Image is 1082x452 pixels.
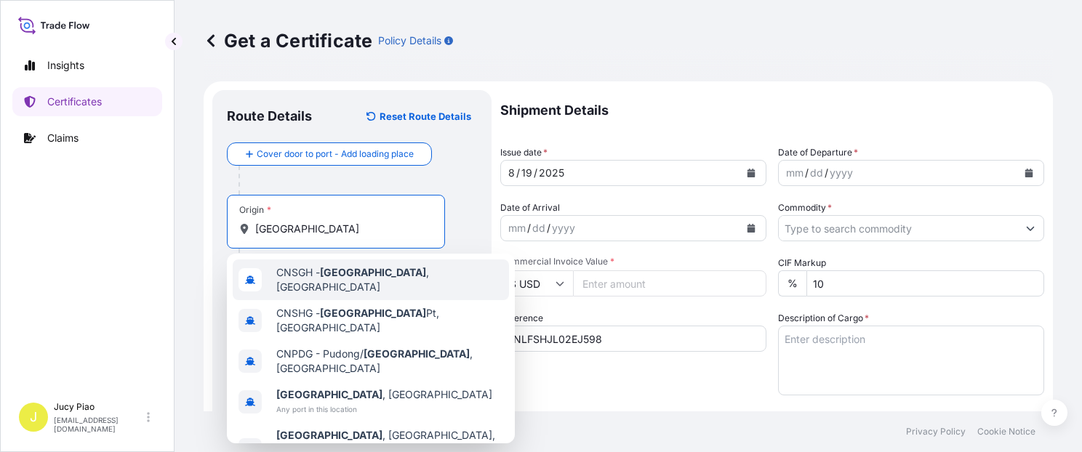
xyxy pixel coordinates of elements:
[507,219,527,237] div: month,
[906,426,966,437] p: Privacy Policy
[227,254,515,443] div: Show suggestions
[507,164,516,182] div: month,
[573,270,766,296] input: Enter amount
[276,388,382,400] b: [GEOGRAPHIC_DATA]
[531,219,547,237] div: day,
[805,164,809,182] div: /
[806,270,1044,296] input: Enter percentage between 0 and 24%
[778,270,806,296] div: %
[785,164,805,182] div: month,
[828,164,854,182] div: year,
[255,222,427,236] input: Origin
[1017,161,1041,185] button: Calendar
[54,416,144,433] p: [EMAIL_ADDRESS][DOMAIN_NAME]
[276,387,492,402] span: , [GEOGRAPHIC_DATA]
[500,201,560,215] span: Date of Arrival
[809,164,825,182] div: day,
[276,306,503,335] span: CNSHG - Pt, [GEOGRAPHIC_DATA]
[825,164,828,182] div: /
[54,401,144,413] p: Jucy Piao
[778,201,832,215] label: Commodity
[778,145,858,160] span: Date of Departure
[239,204,271,216] div: Origin
[740,161,763,185] button: Calendar
[47,131,79,145] p: Claims
[778,410,852,424] label: Marks & Numbers
[527,219,531,237] div: /
[276,402,492,416] span: Any port in this location
[257,147,414,161] span: Cover door to port - Add loading place
[500,311,543,326] label: Reference
[30,410,37,424] span: J
[204,29,372,52] p: Get a Certificate
[778,256,826,270] label: CIF Markup
[500,90,1044,131] p: Shipment Details
[977,426,1035,437] p: Cookie Notice
[276,429,382,441] b: [GEOGRAPHIC_DATA]
[547,219,550,237] div: /
[380,109,471,124] p: Reset Route Details
[520,164,534,182] div: day,
[320,266,426,278] b: [GEOGRAPHIC_DATA]
[1017,215,1043,241] button: Show suggestions
[320,307,426,319] b: [GEOGRAPHIC_DATA]
[779,215,1017,241] input: Type to search commodity
[500,256,766,267] span: Commercial Invoice Value
[778,311,869,326] label: Description of Cargo
[47,58,84,73] p: Insights
[500,410,553,424] label: Vessel Name
[537,164,566,182] div: year,
[276,265,503,294] span: CNSGH - , [GEOGRAPHIC_DATA]
[276,347,503,376] span: CNPDG - Pudong/ , [GEOGRAPHIC_DATA]
[500,145,548,160] span: Issue date
[47,94,102,109] p: Certificates
[378,33,441,48] p: Policy Details
[516,164,520,182] div: /
[227,108,312,125] p: Route Details
[500,326,766,352] input: Enter booking reference
[740,217,763,240] button: Calendar
[550,219,577,237] div: year,
[364,347,470,360] b: [GEOGRAPHIC_DATA]
[534,164,537,182] div: /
